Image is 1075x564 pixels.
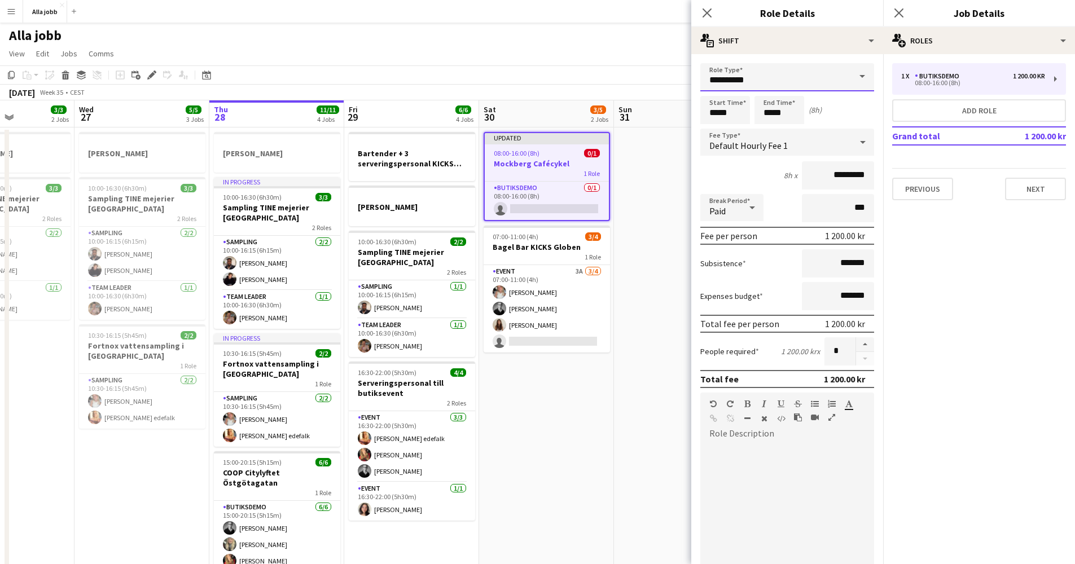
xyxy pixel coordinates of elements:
[223,349,282,358] span: 10:30-16:15 (5h45m)
[214,177,340,329] div: In progress10:00-16:30 (6h30m)3/3Sampling TINE mejerier [GEOGRAPHIC_DATA]2 RolesSampling2/210:00-...
[901,72,915,80] div: 1 x
[214,392,340,447] app-card-role: Sampling2/210:30-16:15 (5h45m)[PERSON_NAME][PERSON_NAME] edefalk
[585,232,601,241] span: 3/4
[214,290,340,329] app-card-role: Team Leader1/110:00-16:30 (6h30m)[PERSON_NAME]
[777,399,785,408] button: Underline
[349,148,475,169] h3: Bartender + 3 serveringspersonal KICKS Globen
[51,105,67,114] span: 3/3
[447,268,466,276] span: 2 Roles
[349,132,475,181] app-job-card: Bartender + 3 serveringspersonal KICKS Globen
[760,414,768,423] button: Clear Formatting
[180,362,196,370] span: 1 Role
[214,333,340,342] div: In progress
[315,193,331,201] span: 3/3
[584,149,600,157] span: 0/1
[828,413,836,422] button: Fullscreen
[79,227,205,281] app-card-role: Sampling2/210:00-16:15 (6h15m)[PERSON_NAME][PERSON_NAME]
[794,399,802,408] button: Strikethrough
[79,177,205,320] div: 10:00-16:30 (6h30m)3/3Sampling TINE mejerier [GEOGRAPHIC_DATA]2 RolesSampling2/210:00-16:15 (6h15...
[186,115,204,124] div: 3 Jobs
[177,214,196,223] span: 2 Roles
[79,324,205,429] app-job-card: 10:30-16:15 (5h45m)2/2Fortnox vattensampling i [GEOGRAPHIC_DATA]1 RoleSampling2/210:30-16:15 (5h4...
[709,205,726,217] span: Paid
[349,202,475,212] h3: [PERSON_NAME]
[484,226,610,352] div: 07:00-11:00 (4h)3/4Bagel Bar KICKS Globen1 RoleEvent3A3/407:00-11:00 (4h)[PERSON_NAME][PERSON_NAM...
[591,115,608,124] div: 2 Jobs
[214,148,340,158] h3: [PERSON_NAME]
[484,132,610,221] app-job-card: Updated08:00-16:00 (8h)0/1Mockberg Cafécykel1 RoleButiksdemo0/108:00-16:00 (8h)
[312,223,331,232] span: 2 Roles
[828,399,836,408] button: Ordered List
[89,49,114,59] span: Comms
[214,333,340,447] app-job-card: In progress10:30-16:15 (5h45m)2/2Fortnox vattensampling i [GEOGRAPHIC_DATA]1 RoleSampling2/210:30...
[214,104,228,114] span: Thu
[214,359,340,379] h3: Fortnox vattensampling i [GEOGRAPHIC_DATA]
[1013,72,1045,80] div: 1 200.00 kr
[484,104,496,114] span: Sat
[349,247,475,267] h3: Sampling TINE mejerier [GEOGRAPHIC_DATA]
[485,133,609,142] div: Updated
[1005,178,1066,200] button: Next
[317,105,339,114] span: 11/11
[88,331,147,340] span: 10:30-16:15 (5h45m)
[485,158,609,169] h3: Mockberg Cafécykel
[9,49,25,59] span: View
[811,413,819,422] button: Insert video
[70,88,85,96] div: CEST
[760,399,768,408] button: Italic
[709,399,717,408] button: Undo
[42,214,62,223] span: 2 Roles
[892,99,1066,122] button: Add role
[79,104,94,114] span: Wed
[186,105,201,114] span: 5/5
[214,468,340,488] h3: COOP Citylyftet Östgötagatan
[484,242,610,252] h3: Bagel Bar KICKS Globen
[84,46,119,61] a: Comms
[79,281,205,320] app-card-role: Team Leader1/110:00-16:30 (6h30m)[PERSON_NAME]
[892,178,953,200] button: Previous
[447,399,466,407] span: 2 Roles
[9,87,35,98] div: [DATE]
[743,399,751,408] button: Bold
[811,399,819,408] button: Unordered List
[317,115,339,124] div: 4 Jobs
[691,6,883,20] h3: Role Details
[590,105,606,114] span: 3/5
[214,177,340,186] div: In progress
[484,265,610,352] app-card-role: Event3A3/407:00-11:00 (4h)[PERSON_NAME][PERSON_NAME][PERSON_NAME]
[809,105,822,115] div: (8h)
[700,318,779,329] div: Total fee per person
[349,482,475,521] app-card-role: Event1/116:30-22:00 (5h30m)[PERSON_NAME]
[349,362,475,521] app-job-card: 16:30-22:00 (5h30m)4/4Serveringspersonal till butiksevent2 RolesEvent3/316:30-22:00 (5h30m)[PERSO...
[618,104,632,114] span: Sun
[995,127,1066,145] td: 1 200.00 kr
[743,414,751,423] button: Horizontal Line
[482,111,496,124] span: 30
[349,378,475,398] h3: Serveringspersonal till butiksevent
[9,27,62,44] h1: Alla jobb
[349,231,475,357] app-job-card: 10:00-16:30 (6h30m)2/2Sampling TINE mejerier [GEOGRAPHIC_DATA]2 RolesSampling1/110:00-16:15 (6h15...
[450,368,466,377] span: 4/4
[37,88,65,96] span: Week 35
[36,49,49,59] span: Edit
[856,337,874,352] button: Increase
[315,380,331,388] span: 1 Role
[214,202,340,223] h3: Sampling TINE mejerier [GEOGRAPHIC_DATA]
[349,319,475,357] app-card-role: Team Leader1/110:00-16:30 (6h30m)[PERSON_NAME]
[223,193,282,201] span: 10:00-16:30 (6h30m)
[700,291,763,301] label: Expenses budget
[79,132,205,173] app-job-card: [PERSON_NAME]
[883,6,1075,20] h3: Job Details
[700,258,746,268] label: Subsistence
[700,346,759,356] label: People required
[709,140,788,151] span: Default Hourly Fee 1
[60,49,77,59] span: Jobs
[349,186,475,226] app-job-card: [PERSON_NAME]
[347,111,358,124] span: 29
[583,169,600,178] span: 1 Role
